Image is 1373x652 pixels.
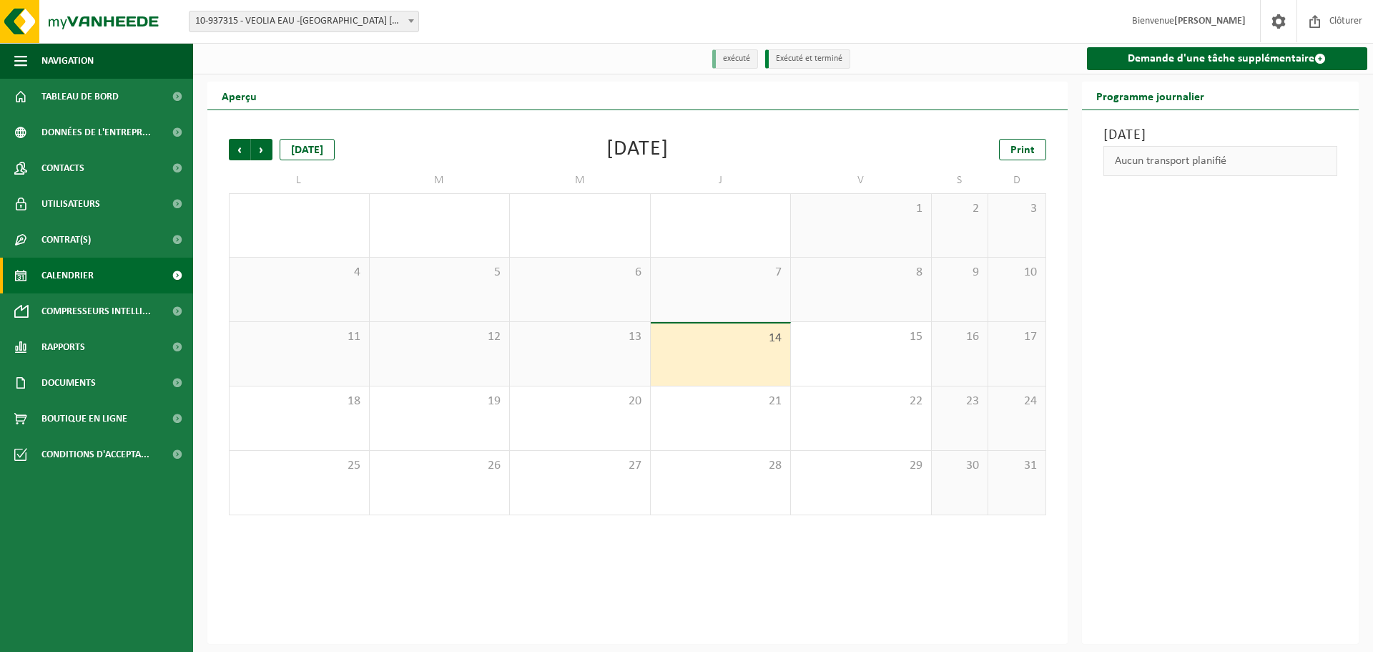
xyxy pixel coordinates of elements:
span: 6 [517,265,643,281]
span: Contacts [41,150,84,186]
h2: Programme journalier [1082,82,1219,110]
h2: Aperçu [207,82,271,110]
span: 23 [939,394,981,409]
span: 29 [798,458,924,474]
span: Conditions d'accepta... [41,437,149,472]
span: 16 [939,329,981,345]
span: 27 [517,458,643,474]
span: 11 [237,329,362,345]
span: Précédent [229,139,250,160]
span: 19 [377,394,503,409]
td: M [510,167,651,193]
span: Rapports [41,329,85,365]
strong: [PERSON_NAME] [1174,16,1246,26]
span: 21 [658,394,784,409]
span: 10 [995,265,1038,281]
span: 22 [798,394,924,409]
span: 18 [237,394,362,409]
span: 4 [237,265,362,281]
div: [DATE] [606,139,669,160]
span: 20 [517,394,643,409]
span: 24 [995,394,1038,409]
span: Tableau de bord [41,79,119,115]
span: Utilisateurs [41,186,100,222]
span: 7 [658,265,784,281]
a: Demande d'une tâche supplémentaire [1087,47,1368,70]
td: D [988,167,1045,193]
span: Boutique en ligne [41,401,127,437]
span: 28 [658,458,784,474]
span: Contrat(s) [41,222,91,258]
li: exécuté [712,49,758,69]
span: 10-937315 - VEOLIA EAU -ARTOIS DOUAISIS - LENS [189,11,419,32]
span: 25 [237,458,362,474]
span: 31 [995,458,1038,474]
span: 9 [939,265,981,281]
span: 1 [798,201,924,217]
span: Calendrier [41,258,94,293]
td: S [932,167,989,193]
span: 26 [377,458,503,474]
td: M [370,167,511,193]
span: 14 [658,331,784,346]
span: 15 [798,329,924,345]
span: Print [1010,145,1035,156]
span: Navigation [41,43,94,79]
span: 10-937315 - VEOLIA EAU -ARTOIS DOUAISIS - LENS [190,11,418,31]
span: 8 [798,265,924,281]
span: 30 [939,458,981,474]
span: Documents [41,365,96,401]
h3: [DATE] [1103,125,1338,146]
span: Suivant [251,139,272,160]
div: Aucun transport planifié [1103,146,1338,176]
li: Exécuté et terminé [765,49,850,69]
span: Données de l'entrepr... [41,115,151,150]
span: 13 [517,329,643,345]
a: Print [999,139,1046,160]
span: 17 [995,329,1038,345]
span: 3 [995,201,1038,217]
span: 2 [939,201,981,217]
td: V [791,167,932,193]
span: Compresseurs intelli... [41,293,151,329]
span: 12 [377,329,503,345]
td: L [229,167,370,193]
td: J [651,167,792,193]
div: [DATE] [280,139,335,160]
span: 5 [377,265,503,281]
